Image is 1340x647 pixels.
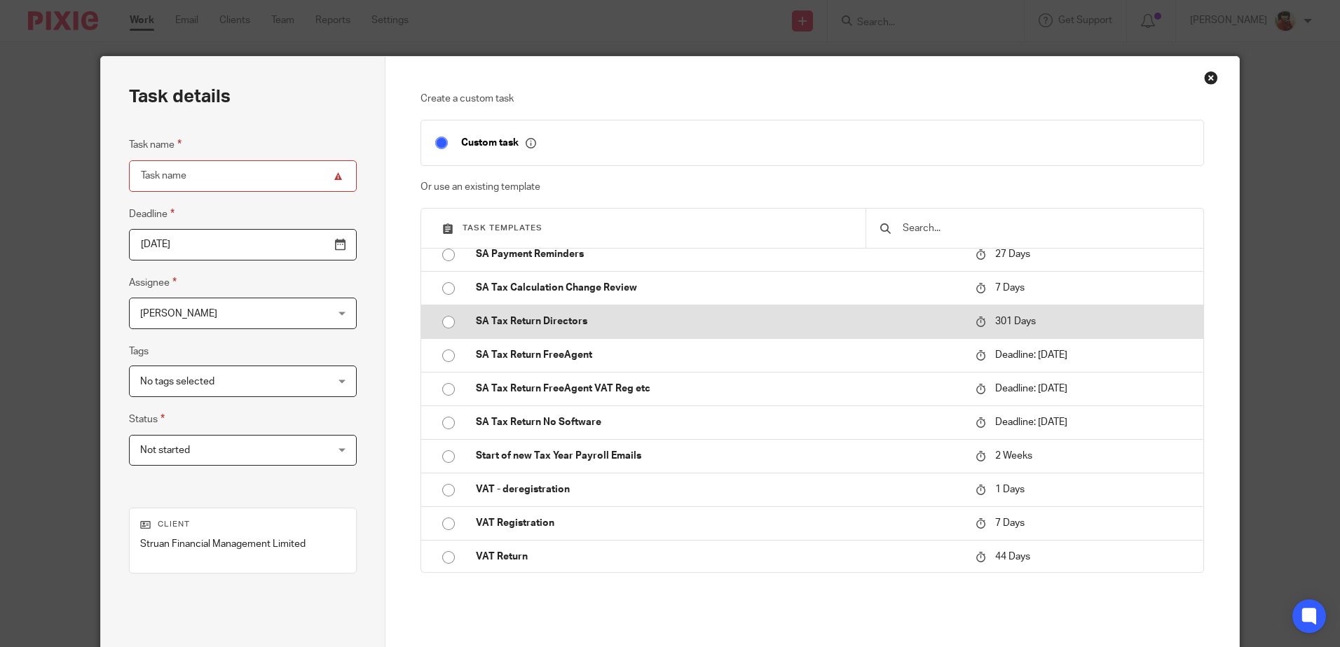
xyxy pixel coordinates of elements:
[140,377,214,387] span: No tags selected
[476,247,962,261] p: SA Payment Reminders
[140,519,346,530] p: Client
[901,221,1189,236] input: Search...
[995,485,1025,494] span: 1 Days
[476,550,962,564] p: VAT Return
[129,206,175,222] label: Deadline
[129,411,165,427] label: Status
[476,449,962,463] p: Start of new Tax Year Payroll Emails
[995,316,1036,326] span: 301 Days
[140,309,217,319] span: [PERSON_NAME]
[476,516,962,530] p: VAT Registration
[476,281,962,295] p: SA Tax Calculation Change Review
[476,415,962,429] p: SA Tax Return No Software
[129,345,149,359] label: Tags
[995,350,1067,360] span: Deadline: [DATE]
[995,417,1067,427] span: Deadline: [DATE]
[995,552,1030,562] span: 44 Days
[461,137,536,149] p: Custom task
[140,445,190,455] span: Not started
[995,518,1025,528] span: 7 Days
[421,180,1203,194] p: Or use an existing template
[476,382,962,396] p: SA Tax Return FreeAgent VAT Reg etc
[476,482,962,496] p: VAT - deregistration
[129,137,182,153] label: Task name
[995,283,1025,293] span: 7 Days
[129,274,177,291] label: Assignee
[421,92,1203,106] p: Create a custom task
[129,85,231,109] h2: Task details
[476,314,962,328] p: SA Tax Return Directors
[995,451,1032,461] span: 2 Weeks
[995,384,1067,394] span: Deadline: [DATE]
[476,348,962,362] p: SA Tax Return FreeAgent
[1204,71,1218,85] div: Close this dialog window
[140,537,346,551] p: Struan Financial Management Limited
[129,229,357,260] input: Pick a date
[129,160,357,192] input: Task name
[463,224,542,232] span: Task templates
[995,249,1030,259] span: 27 Days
